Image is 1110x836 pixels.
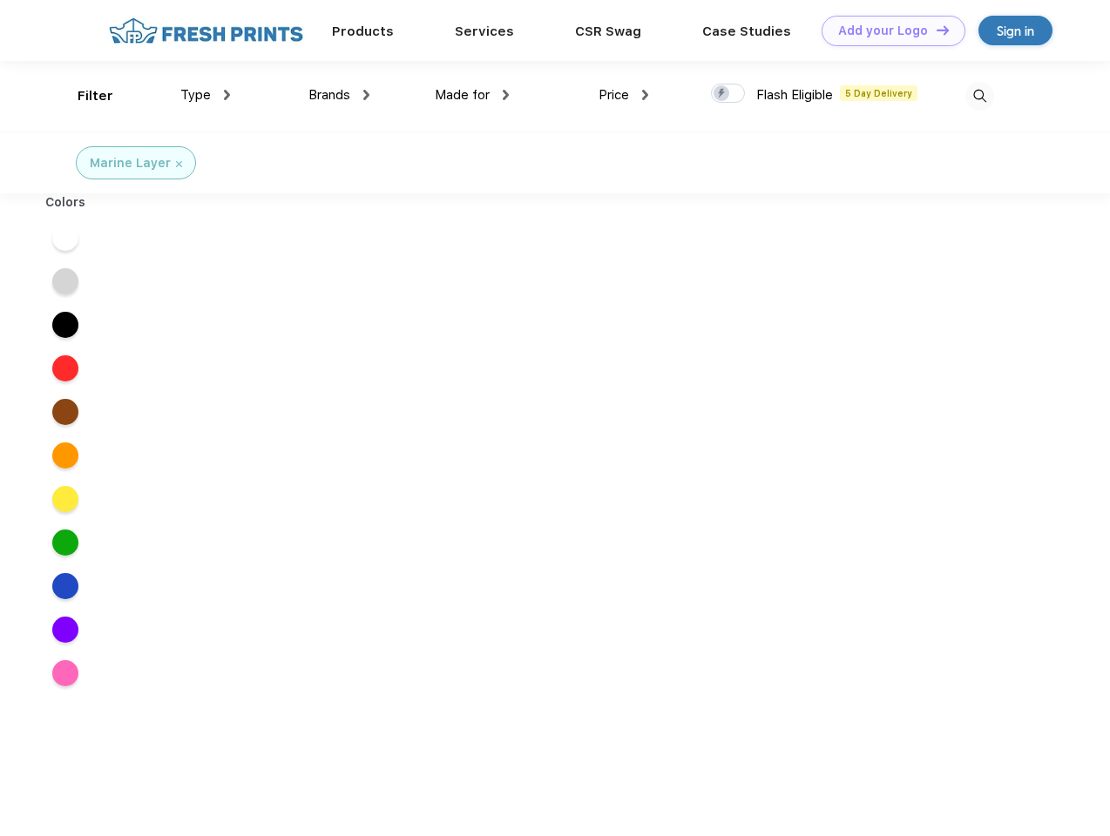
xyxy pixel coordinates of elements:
[503,90,509,100] img: dropdown.png
[363,90,369,100] img: dropdown.png
[78,86,113,106] div: Filter
[642,90,648,100] img: dropdown.png
[599,87,629,103] span: Price
[180,87,211,103] span: Type
[435,87,490,103] span: Made for
[90,154,171,172] div: Marine Layer
[308,87,350,103] span: Brands
[838,24,928,38] div: Add your Logo
[32,193,99,212] div: Colors
[575,24,641,39] a: CSR Swag
[332,24,394,39] a: Products
[455,24,514,39] a: Services
[978,16,1052,45] a: Sign in
[224,90,230,100] img: dropdown.png
[176,161,182,167] img: filter_cancel.svg
[965,82,994,111] img: desktop_search.svg
[104,16,308,46] img: fo%20logo%202.webp
[937,25,949,35] img: DT
[756,87,833,103] span: Flash Eligible
[840,85,917,101] span: 5 Day Delivery
[997,21,1034,41] div: Sign in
